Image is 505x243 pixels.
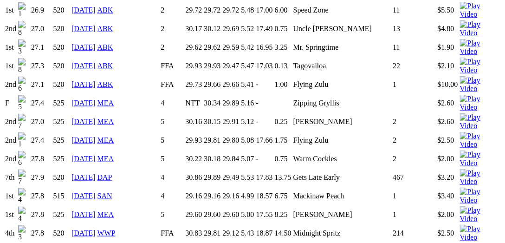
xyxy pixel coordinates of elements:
[437,1,459,19] td: $5.50
[392,187,425,205] td: 1
[53,94,71,112] td: 525
[293,1,391,19] td: Speed Zone
[203,131,221,149] td: 29.81
[71,80,96,88] a: [DATE]
[97,118,114,125] a: MEA
[185,169,202,186] td: 30.86
[161,187,184,205] td: 4
[392,57,425,75] td: 22
[392,76,425,93] td: 1
[185,94,202,112] td: NTT
[460,103,500,111] a: Watch Replay on Watchdog
[5,20,17,38] td: 2nd
[256,113,273,131] td: -
[5,39,17,56] td: 1st
[222,131,240,149] td: 29.80
[437,76,459,93] td: $10.00
[97,43,113,51] a: ABK
[53,150,71,168] td: 525
[203,206,221,223] td: 29.60
[240,76,254,93] td: 5.41
[460,159,500,167] a: Watch Replay on Watchdog
[53,20,71,38] td: 520
[71,210,96,218] a: [DATE]
[460,169,500,186] img: Play Video
[203,113,221,131] td: 30.15
[460,10,500,18] a: View replay
[5,131,17,149] td: 2nd
[18,188,29,204] img: 4
[460,76,500,93] img: Play Video
[460,66,500,74] a: View replay
[161,131,184,149] td: 5
[293,206,391,223] td: [PERSON_NAME]
[293,76,391,93] td: Flying Zulu
[97,25,113,33] a: ABK
[5,224,17,242] td: 4th
[392,131,425,149] td: 2
[161,20,184,38] td: 2
[256,169,273,186] td: 17.83
[240,1,254,19] td: 5.48
[31,1,52,19] td: 26.9
[293,131,391,149] td: Flying Zulu
[18,114,29,130] img: 7
[460,233,500,241] a: View replay
[293,187,391,205] td: Mackinaw Peach
[71,43,96,51] a: [DATE]
[185,187,202,205] td: 29.16
[460,132,500,149] img: Play Video
[222,169,240,186] td: 29.49
[53,76,71,93] td: 520
[256,150,273,168] td: -
[71,155,96,163] a: [DATE]
[18,170,29,185] img: 7
[53,187,71,205] td: 515
[5,94,17,112] td: F
[392,39,425,56] td: 11
[97,62,113,70] a: ABK
[460,196,500,204] a: Watch Replay on Watchdog
[240,150,254,168] td: 5.07
[460,2,500,19] img: Play Video
[437,131,459,149] td: $2.50
[274,20,292,38] td: 0.75
[437,206,459,223] td: $2.00
[274,206,292,223] td: 8.25
[71,229,96,237] a: [DATE]
[437,20,459,38] td: $4.80
[460,113,500,130] img: Play Video
[222,206,240,223] td: 29.60
[460,20,500,37] img: Play Video
[437,224,459,242] td: $2.50
[203,20,221,38] td: 30.12
[256,187,273,205] td: 18.57
[460,140,500,148] a: Watch Replay on Watchdog
[5,187,17,205] td: 1st
[161,224,184,242] td: FFA
[203,76,221,93] td: 29.66
[31,39,52,56] td: 27.1
[161,1,184,19] td: 2
[460,39,500,56] img: Play Video
[97,80,113,88] a: ABK
[460,58,500,74] img: Play Video
[240,206,254,223] td: 5.00
[256,20,273,38] td: 17.49
[460,85,500,92] a: View replay
[274,187,292,205] td: 6.75
[274,39,292,56] td: 3.25
[53,224,71,242] td: 520
[256,39,273,56] td: 16.95
[460,177,500,185] a: View replay
[18,95,29,111] img: 5
[185,20,202,38] td: 30.17
[274,224,292,242] td: 14.50
[5,1,17,19] td: 1st
[460,29,500,37] a: View replay
[185,57,202,75] td: 29.93
[222,150,240,168] td: 29.84
[256,57,273,75] td: 17.03
[31,76,52,93] td: 27.1
[203,150,221,168] td: 30.18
